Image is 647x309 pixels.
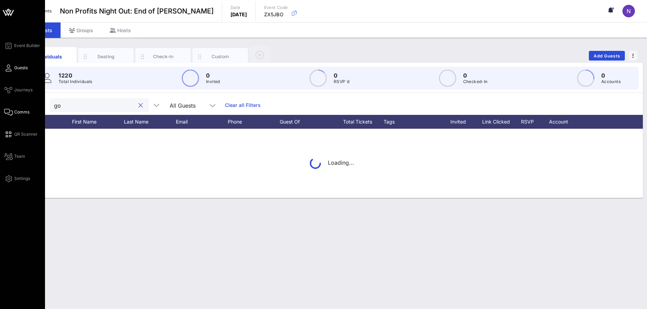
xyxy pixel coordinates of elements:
[91,53,122,60] div: Seating
[601,71,621,80] p: 0
[205,53,236,60] div: Custom
[463,71,488,80] p: 0
[231,11,247,18] p: [DATE]
[165,98,221,112] div: All Guests
[101,22,139,38] div: Hosts
[176,115,228,129] div: Email
[4,108,29,116] a: Comms
[543,115,581,129] div: Account
[225,101,261,109] a: Clear all Filters
[59,78,92,85] p: Total Individuals
[206,78,220,85] p: Invited
[332,115,384,129] div: Total Tickets
[519,115,543,129] div: RSVP
[206,71,220,80] p: 0
[334,71,349,80] p: 0
[480,115,519,129] div: Link Clicked
[138,102,143,109] button: clear icon
[61,22,101,38] div: Groups
[14,153,25,160] span: Team
[463,78,488,85] p: Checked-In
[280,115,332,129] div: Guest Of
[14,43,40,49] span: Event Builder
[14,87,33,93] span: Journeys
[14,131,38,137] span: QR Scanner
[14,65,28,71] span: Guests
[231,4,247,11] p: Date
[60,6,214,16] span: Non Profits Night Out: End of [PERSON_NAME]
[59,71,92,80] p: 1220
[264,4,288,11] p: Event Code
[34,53,64,60] div: Individuals
[170,102,196,109] div: All Guests
[442,115,480,129] div: Invited
[4,130,38,138] a: QR Scanner
[264,11,288,18] p: ZX5JBO
[14,175,30,182] span: Settings
[622,5,635,17] div: N
[124,115,176,129] div: Last Name
[384,115,442,129] div: Tags
[627,8,631,15] span: N
[72,115,124,129] div: First Name
[601,78,621,85] p: Accounts
[4,86,33,94] a: Journeys
[4,42,40,50] a: Event Builder
[14,109,29,115] span: Comms
[148,53,179,60] div: Check-In
[228,115,280,129] div: Phone
[589,51,625,61] button: Add Guests
[4,174,30,183] a: Settings
[4,64,28,72] a: Guests
[593,53,621,58] span: Add Guests
[310,158,354,169] div: Loading...
[4,152,25,161] a: Team
[334,78,349,85] p: RSVP`d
